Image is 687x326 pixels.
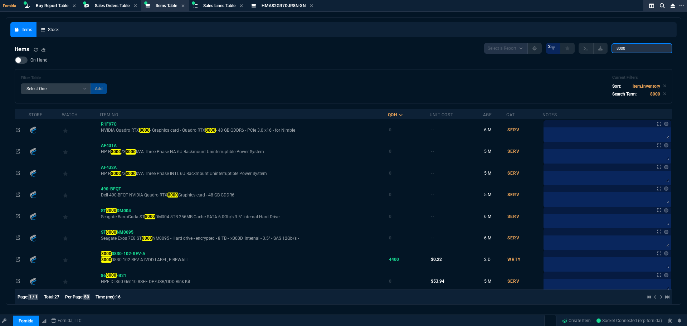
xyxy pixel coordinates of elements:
[679,2,684,9] nx-icon: Open New Tab
[203,3,235,8] span: Sales Lines Table
[63,125,99,135] div: Add to Watchlist
[612,91,637,97] p: Search Term:
[431,279,444,284] span: $53.94
[96,295,116,300] span: Time (ms):
[483,227,506,249] td: 6 M
[100,184,388,205] td: Dell 490-BFQT NVIDIA Quadro RTX 8000 Graphics card - 48 GB GDDR6
[49,317,84,324] a: msbcCompanyName
[21,76,107,81] h6: Filter Table
[668,1,678,10] nx-icon: Close Workbench
[389,214,391,219] span: 0
[101,273,126,278] span: 86 -B21
[483,249,506,270] td: 2 D
[101,257,386,263] span: 0830-102 REV A IVDD LABEL, FIREWALL
[28,294,38,300] span: 1 / 1
[483,184,506,205] td: 5 M
[507,192,520,197] span: SERV
[507,257,521,262] span: WRTY
[559,315,594,326] a: Create Item
[181,3,185,9] nx-icon: Close Tab
[63,190,99,200] div: Add to Watchlist
[101,127,386,133] span: NVIDIA Quadro RTX - Graphics card - Quadro RTX - 48 GB GDDR6 - PCIe 3.0 x16 - for Nimble
[36,22,63,37] a: Stock
[596,318,662,323] span: Socket Connected (erp-fornida)
[142,236,152,241] mark: 8000
[16,149,20,154] nx-icon: Open In Opposite Panel
[3,4,19,8] span: Fornida
[101,149,386,155] span: HP R /3 kVA Three Phase NA 6U Rackmount Uninterruptible Power System
[101,279,386,284] span: HPE DL360 Gen10 8SFF DP/USB/ODD Blnk Kit
[63,254,99,264] div: Add to Watchlist
[63,168,99,178] div: Add to Watchlist
[596,317,662,324] a: jB5LBnibaN-v2zYHAAAb
[139,128,150,133] mark: 8000
[16,279,20,284] nx-icon: Open In Opposite Panel
[431,127,434,132] span: --
[101,186,121,191] span: 490-BFQT
[507,149,520,154] span: SERV
[18,295,28,300] span: Page:
[389,149,391,154] span: 0
[548,44,551,49] span: 2
[483,141,506,162] td: 5 M
[16,235,20,240] nx-icon: Open In Opposite Panel
[63,276,99,286] div: Add to Watchlist
[240,3,243,9] nx-icon: Close Tab
[111,171,121,176] mark: 8000
[612,83,621,89] p: Sort:
[431,171,434,176] span: --
[29,112,43,118] div: Store
[116,295,121,300] span: 16
[106,230,116,235] mark: 8000
[389,235,391,240] span: 0
[612,43,672,53] input: Search
[431,257,442,262] span: $0.22
[650,92,660,97] code: 8000
[431,235,434,240] span: --
[101,251,145,256] span: 0830-102-REV-A
[430,112,453,118] div: Unit Cost
[63,233,99,243] div: Add to Watchlist
[106,208,116,213] mark: 8000
[54,295,59,300] span: 27
[542,112,557,118] div: Notes
[106,273,116,278] mark: 8000
[101,251,111,256] mark: 8000
[507,171,520,176] span: SERV
[506,112,515,118] div: Cat
[483,270,506,292] td: 5 M
[126,149,136,154] mark: 8000
[431,214,434,219] span: --
[310,3,313,9] nx-icon: Close Tab
[62,112,78,118] div: Watch
[101,122,117,127] span: R1F97C
[95,3,130,8] span: Sales Orders Table
[389,279,391,284] span: 0
[100,162,388,184] td: HP R8000/3 8000 kVA Three Phase INTL 6U Rackmount Uninterruptible Power System
[389,171,391,176] span: 0
[44,295,54,300] span: Total:
[111,149,121,154] mark: 8000
[657,1,668,10] nx-icon: Search
[507,214,520,219] span: SERV
[389,127,391,132] span: 0
[100,270,388,292] td: HPE DL360 Gen10 8SFF DP/USB/ODD Blnk Kit
[126,171,136,176] mark: 8000
[483,119,506,141] td: 6 M
[262,3,306,8] span: HMA82GR7DJR8N-XN
[134,3,137,9] nx-icon: Close Tab
[16,171,20,176] nx-icon: Open In Opposite Panel
[16,214,20,219] nx-icon: Open In Opposite Panel
[633,84,660,89] code: item.Inventory
[101,257,111,262] mark: 8000
[167,193,178,198] mark: 8000
[83,294,90,300] span: 50
[431,192,434,197] span: --
[507,279,520,284] span: SERV
[483,162,506,184] td: 5 M
[101,235,386,241] span: Seagate Exos 7E8 ST NM0095 - Hard drive - encrypted - 8 TB -_x000D_internal - 3.5" - SAS 12Gb/s -
[389,257,399,262] span: 4400
[100,227,388,249] td: Seagate Exos 7E8 ST8000NM0095 - Hard drive - encrypted - 8 TB -_x000D_internal - 3.5" - SAS 12Gb/s -
[156,3,177,8] span: Items Table
[483,112,492,118] div: Age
